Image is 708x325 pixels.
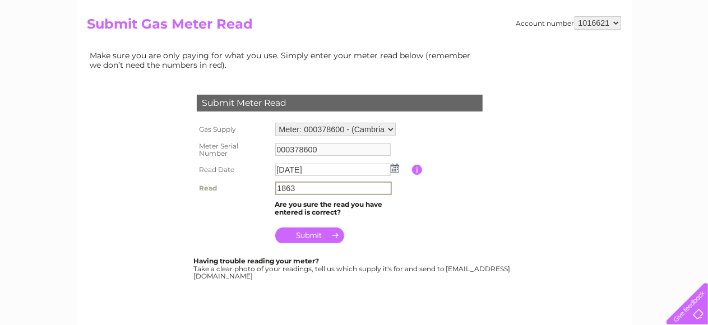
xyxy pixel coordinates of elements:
[25,29,82,63] img: logo.png
[194,161,272,179] th: Read Date
[570,48,604,56] a: Telecoms
[275,227,344,243] input: Submit
[87,16,621,38] h2: Submit Gas Meter Read
[539,48,563,56] a: Energy
[197,95,483,112] div: Submit Meter Read
[87,48,480,72] td: Make sure you are only paying for what you use. Simply enter your meter read below (remember we d...
[272,198,412,219] td: Are you sure the read you have entered is correct?
[194,120,272,139] th: Gas Supply
[633,48,661,56] a: Contact
[412,165,423,175] input: Information
[511,48,532,56] a: Water
[194,179,272,198] th: Read
[497,6,574,20] a: 0333 014 3131
[391,164,399,173] img: ...
[194,257,320,265] b: Having trouble reading your meter?
[671,48,697,56] a: Log out
[194,139,272,161] th: Meter Serial Number
[610,48,627,56] a: Blog
[516,16,621,30] div: Account number
[90,6,619,54] div: Clear Business is a trading name of Verastar Limited (registered in [GEOGRAPHIC_DATA] No. 3667643...
[194,257,512,280] div: Take a clear photo of your readings, tell us which supply it's for and send to [EMAIL_ADDRESS][DO...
